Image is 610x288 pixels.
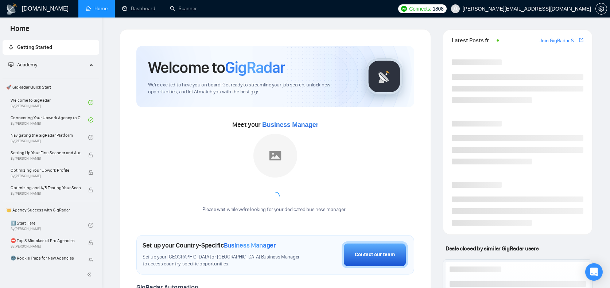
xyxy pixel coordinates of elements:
[540,37,578,45] a: Join GigRadar Slack Community
[585,263,603,281] div: Open Intercom Messenger
[224,241,276,249] span: Business Manager
[232,121,318,129] span: Meet your
[86,5,108,12] a: homeHome
[11,129,88,145] a: Navigating the GigRadar PlatformBy[PERSON_NAME]
[409,5,431,13] span: Connects:
[87,271,94,278] span: double-left
[122,5,155,12] a: dashboardDashboard
[88,152,93,157] span: lock
[11,94,88,110] a: Welcome to GigRadarBy[PERSON_NAME]
[453,6,458,11] span: user
[3,203,98,217] span: 👑 Agency Success with GigRadar
[11,149,81,156] span: Setting Up Your First Scanner and Auto-Bidder
[17,62,37,68] span: Academy
[11,167,81,174] span: Optimizing Your Upwork Profile
[11,184,81,191] span: Optimizing and A/B Testing Your Scanner for Better Results
[3,80,98,94] span: 🚀 GigRadar Quick Start
[225,58,285,77] span: GigRadar
[8,44,13,50] span: rocket
[198,206,352,213] div: Please wait while we're looking for your dedicated business manager...
[88,223,93,228] span: check-circle
[579,37,583,43] span: export
[579,37,583,44] a: export
[11,156,81,161] span: By [PERSON_NAME]
[595,6,607,12] a: setting
[148,58,285,77] h1: Welcome to
[88,258,93,263] span: lock
[88,240,93,245] span: lock
[17,44,52,50] span: Getting Started
[88,100,93,105] span: check-circle
[88,187,93,192] span: lock
[148,82,354,96] span: We're excited to have you on board. Get ready to streamline your job search, unlock new opportuni...
[143,241,276,249] h1: Set up your Country-Specific
[88,117,93,122] span: check-circle
[443,242,541,255] span: Deals closed by similar GigRadar users
[342,241,408,268] button: Contact our team
[11,191,81,196] span: By [PERSON_NAME]
[401,6,407,12] img: upwork-logo.png
[11,254,81,262] span: 🌚 Rookie Traps for New Agencies
[3,40,99,55] li: Getting Started
[6,3,18,15] img: logo
[595,3,607,15] button: setting
[11,237,81,244] span: ⛔ Top 3 Mistakes of Pro Agencies
[270,191,281,202] span: loading
[8,62,13,67] span: fund-projection-screen
[88,135,93,140] span: check-circle
[262,121,318,128] span: Business Manager
[88,170,93,175] span: lock
[433,5,444,13] span: 1808
[11,174,81,178] span: By [PERSON_NAME]
[11,112,88,128] a: Connecting Your Upwork Agency to GigRadarBy[PERSON_NAME]
[253,134,297,178] img: placeholder.png
[366,58,403,95] img: gigradar-logo.png
[452,36,494,45] span: Latest Posts from the GigRadar Community
[355,251,395,259] div: Contact our team
[8,62,37,68] span: Academy
[170,5,197,12] a: searchScanner
[11,244,81,249] span: By [PERSON_NAME]
[11,217,88,233] a: 1️⃣ Start HereBy[PERSON_NAME]
[143,254,302,268] span: Set up your [GEOGRAPHIC_DATA] or [GEOGRAPHIC_DATA] Business Manager to access country-specific op...
[4,23,35,39] span: Home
